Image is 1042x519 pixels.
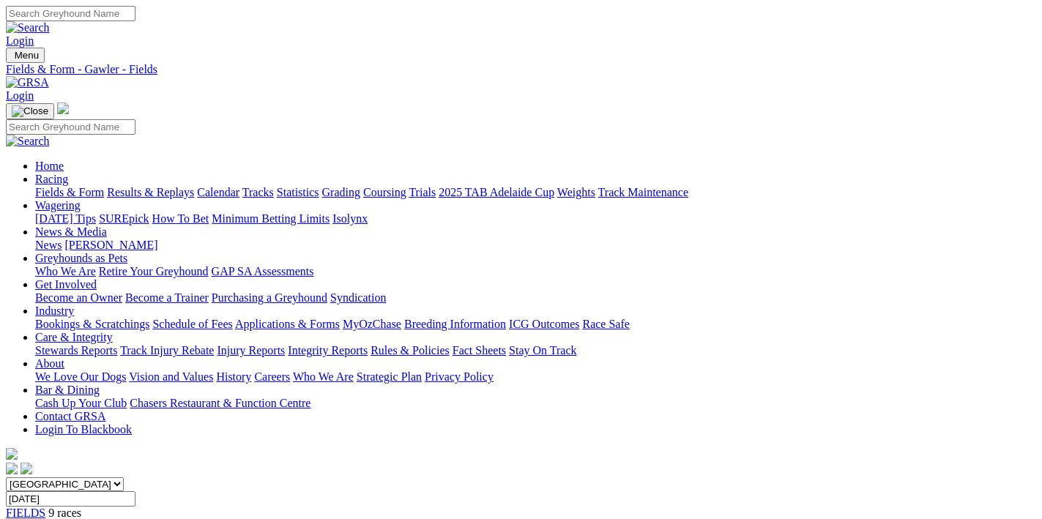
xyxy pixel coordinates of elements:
img: logo-grsa-white.png [6,448,18,460]
a: Who We Are [35,265,96,277]
div: Bar & Dining [35,397,1036,410]
a: Race Safe [582,318,629,330]
img: GRSA [6,76,49,89]
a: Purchasing a Greyhound [212,291,327,304]
img: logo-grsa-white.png [57,102,69,114]
input: Select date [6,491,135,507]
a: Fact Sheets [453,344,506,356]
a: Grading [322,186,360,198]
a: Become an Owner [35,291,122,304]
a: ICG Outcomes [509,318,579,330]
a: Contact GRSA [35,410,105,422]
a: Minimum Betting Limits [212,212,330,225]
a: Stewards Reports [35,344,117,356]
a: Fields & Form [35,186,104,198]
a: Weights [557,186,595,198]
a: [PERSON_NAME] [64,239,157,251]
a: Fields & Form - Gawler - Fields [6,63,1036,76]
a: Login [6,34,34,47]
a: MyOzChase [343,318,401,330]
a: Care & Integrity [35,331,113,343]
a: Tracks [242,186,274,198]
a: Breeding Information [404,318,506,330]
div: Industry [35,318,1036,331]
a: SUREpick [99,212,149,225]
a: Bar & Dining [35,384,100,396]
a: Trials [409,186,436,198]
a: Careers [254,370,290,383]
a: Bookings & Scratchings [35,318,149,330]
a: Coursing [363,186,406,198]
a: News [35,239,62,251]
a: GAP SA Assessments [212,265,314,277]
a: Home [35,160,64,172]
a: Get Involved [35,278,97,291]
a: Calendar [197,186,239,198]
div: Wagering [35,212,1036,225]
span: 9 races [48,507,81,519]
a: Who We Are [293,370,354,383]
a: Isolynx [332,212,368,225]
a: Vision and Values [129,370,213,383]
img: Search [6,21,50,34]
a: We Love Our Dogs [35,370,126,383]
a: About [35,357,64,370]
img: Close [12,105,48,117]
a: Applications & Forms [235,318,340,330]
a: Greyhounds as Pets [35,252,127,264]
a: Statistics [277,186,319,198]
input: Search [6,6,135,21]
div: Get Involved [35,291,1036,305]
a: Injury Reports [217,344,285,356]
a: Become a Trainer [125,291,209,304]
a: Rules & Policies [371,344,450,356]
a: Stay On Track [509,344,576,356]
a: Chasers Restaurant & Function Centre [130,397,310,409]
a: FIELDS [6,507,45,519]
a: Schedule of Fees [152,318,232,330]
a: How To Bet [152,212,209,225]
div: Racing [35,186,1036,199]
button: Toggle navigation [6,48,45,63]
a: Privacy Policy [425,370,494,383]
a: Strategic Plan [357,370,422,383]
img: twitter.svg [21,463,32,474]
span: Menu [15,50,39,61]
a: Track Maintenance [598,186,688,198]
div: News & Media [35,239,1036,252]
a: History [216,370,251,383]
a: News & Media [35,225,107,238]
img: facebook.svg [6,463,18,474]
input: Search [6,119,135,135]
a: Integrity Reports [288,344,368,356]
a: Racing [35,173,68,185]
a: Cash Up Your Club [35,397,127,409]
a: Industry [35,305,74,317]
a: [DATE] Tips [35,212,96,225]
img: Search [6,135,50,148]
div: Care & Integrity [35,344,1036,357]
a: Wagering [35,199,81,212]
a: Results & Replays [107,186,194,198]
button: Toggle navigation [6,103,54,119]
div: About [35,370,1036,384]
a: Track Injury Rebate [120,344,214,356]
a: Login [6,89,34,102]
a: Login To Blackbook [35,423,132,436]
div: Greyhounds as Pets [35,265,1036,278]
a: Retire Your Greyhound [99,265,209,277]
a: 2025 TAB Adelaide Cup [439,186,554,198]
a: Syndication [330,291,386,304]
